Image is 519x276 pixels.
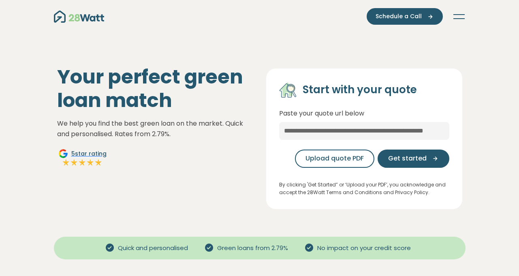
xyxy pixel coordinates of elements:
img: Full star [62,158,70,167]
img: Full star [86,158,94,167]
span: 5 star rating [71,150,107,158]
span: Upload quote PDF [305,154,364,163]
h1: Your perfect green loan match [57,65,253,112]
img: Google [58,149,68,158]
span: Green loans from 2.79% [214,244,291,253]
button: Toggle navigation [453,13,466,21]
p: We help you find the best green loan on the market. Quick and personalised. Rates from 2.79%. [57,118,253,139]
nav: Main navigation [54,8,466,25]
span: Quick and personalised [115,244,191,253]
p: Paste your quote url below [279,108,449,119]
img: Full star [94,158,103,167]
span: Schedule a Call [376,12,422,21]
h4: Start with your quote [303,83,417,97]
img: 28Watt [54,11,104,23]
button: Schedule a Call [367,8,443,25]
img: Full star [70,158,78,167]
img: Full star [78,158,86,167]
button: Get started [378,150,449,168]
p: By clicking 'Get Started” or ‘Upload your PDF’, you acknowledge and accept the 28Watt Terms and C... [279,181,449,196]
span: No impact on your credit score [314,244,414,253]
button: Upload quote PDF [295,150,374,168]
span: Get started [388,154,427,163]
a: Google5star ratingFull starFull starFull starFull starFull star [57,149,108,168]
